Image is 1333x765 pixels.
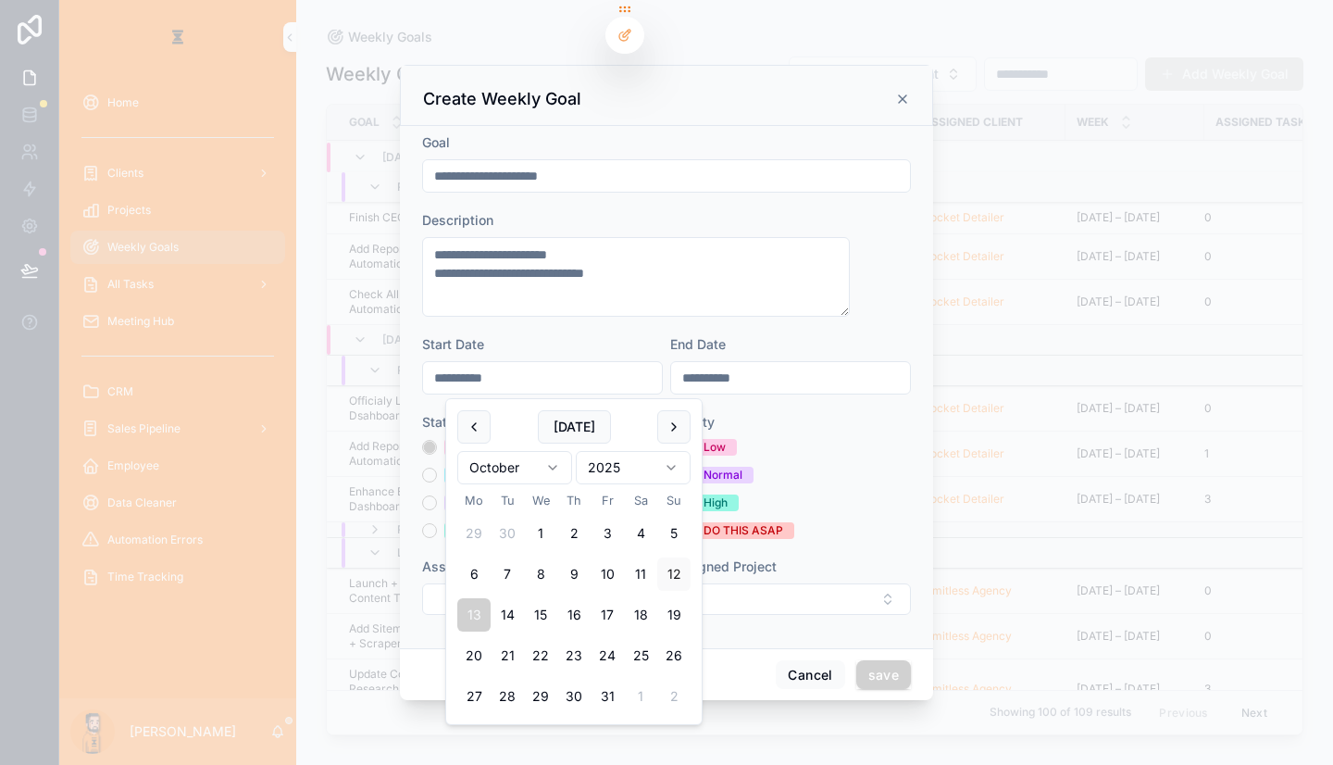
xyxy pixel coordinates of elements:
[422,336,484,352] span: Start Date
[557,598,591,632] button: Thursday, 16 October 2025
[591,517,624,550] button: Friday, 3 October 2025
[491,517,524,550] button: Tuesday, 30 September 2025
[670,558,777,574] span: Assigned Project
[591,680,624,713] button: Friday, 31 October 2025
[776,660,844,690] button: Cancel
[422,134,450,150] span: Goal
[457,492,491,509] th: Monday
[457,598,491,632] button: Monday, 13 October 2025, selected
[422,583,663,615] button: Select Button
[624,680,657,713] button: Saturday, 1 November 2025
[670,336,726,352] span: End Date
[670,583,911,615] button: Select Button
[557,558,591,591] button: Thursday, 9 October 2025
[491,680,524,713] button: Tuesday, 28 October 2025
[624,598,657,632] button: Saturday, 18 October 2025
[624,517,657,550] button: Saturday, 4 October 2025
[422,414,462,430] span: Status
[457,558,491,591] button: Monday, 6 October 2025
[657,558,691,591] button: Today, Sunday, 12 October 2025
[704,495,728,511] div: High
[524,517,557,550] button: Wednesday, 1 October 2025
[557,639,591,672] button: Thursday, 23 October 2025
[423,88,581,110] h3: Create Weekly Goal
[524,558,557,591] button: Wednesday, 8 October 2025
[524,639,557,672] button: Wednesday, 22 October 2025
[524,492,557,509] th: Wednesday
[624,558,657,591] button: Saturday, 11 October 2025
[557,492,591,509] th: Thursday
[657,680,691,713] button: Sunday, 2 November 2025
[491,598,524,632] button: Tuesday, 14 October 2025
[457,492,691,713] table: October 2025
[491,492,524,509] th: Tuesday
[591,492,624,509] th: Friday
[624,639,657,672] button: Saturday, 25 October 2025
[422,212,493,228] span: Description
[624,492,657,509] th: Saturday
[591,558,624,591] button: Friday, 10 October 2025
[591,639,624,672] button: Friday, 24 October 2025
[557,517,591,550] button: Thursday, 2 October 2025
[704,467,742,483] div: Normal
[524,680,557,713] button: Wednesday, 29 October 2025
[704,522,783,539] div: DO THIS ASAP
[557,680,591,713] button: Thursday, 30 October 2025
[657,598,691,632] button: Sunday, 19 October 2025
[704,439,726,456] div: Low
[491,558,524,591] button: Tuesday, 7 October 2025
[457,517,491,550] button: Monday, 29 September 2025
[538,410,611,444] button: [DATE]
[457,639,491,672] button: Monday, 20 October 2025
[457,680,491,713] button: Monday, 27 October 2025
[524,598,557,632] button: Wednesday, 15 October 2025
[491,639,524,672] button: Tuesday, 21 October 2025
[657,492,691,509] th: Sunday
[422,558,521,574] span: Assigned Client
[591,598,624,632] button: Friday, 17 October 2025
[856,660,911,690] button: save
[657,639,691,672] button: Sunday, 26 October 2025
[657,517,691,550] button: Sunday, 5 October 2025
